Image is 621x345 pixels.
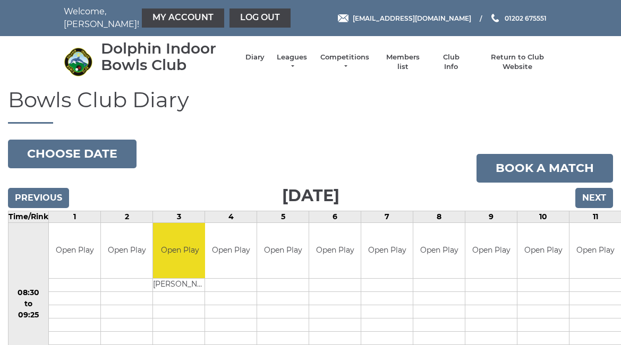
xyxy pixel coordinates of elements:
[101,211,153,222] td: 2
[101,223,152,279] td: Open Play
[361,223,413,279] td: Open Play
[319,53,370,72] a: Competitions
[309,211,361,222] td: 6
[309,223,361,279] td: Open Play
[8,211,49,222] td: Time/Rink
[505,14,547,22] span: 01202 675551
[275,53,309,72] a: Leagues
[477,154,613,183] a: Book a match
[64,5,260,31] nav: Welcome, [PERSON_NAME]!
[142,8,224,28] a: My Account
[381,53,425,72] a: Members list
[257,211,309,222] td: 5
[575,188,613,208] input: Next
[353,14,471,22] span: [EMAIL_ADDRESS][DOMAIN_NAME]
[153,223,207,279] td: Open Play
[205,223,257,279] td: Open Play
[465,211,517,222] td: 9
[101,40,235,73] div: Dolphin Indoor Bowls Club
[436,53,466,72] a: Club Info
[8,188,69,208] input: Previous
[229,8,291,28] a: Log out
[153,279,207,292] td: [PERSON_NAME]
[8,140,137,168] button: Choose date
[338,13,471,23] a: Email [EMAIL_ADDRESS][DOMAIN_NAME]
[569,223,621,279] td: Open Play
[491,14,499,22] img: Phone us
[517,223,569,279] td: Open Play
[465,223,517,279] td: Open Play
[361,211,413,222] td: 7
[477,53,557,72] a: Return to Club Website
[153,211,205,222] td: 3
[49,223,100,279] td: Open Play
[490,13,547,23] a: Phone us 01202 675551
[245,53,265,62] a: Diary
[517,211,569,222] td: 10
[338,14,348,22] img: Email
[413,211,465,222] td: 8
[64,47,93,76] img: Dolphin Indoor Bowls Club
[49,211,101,222] td: 1
[8,88,613,124] h1: Bowls Club Diary
[257,223,309,279] td: Open Play
[413,223,465,279] td: Open Play
[205,211,257,222] td: 4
